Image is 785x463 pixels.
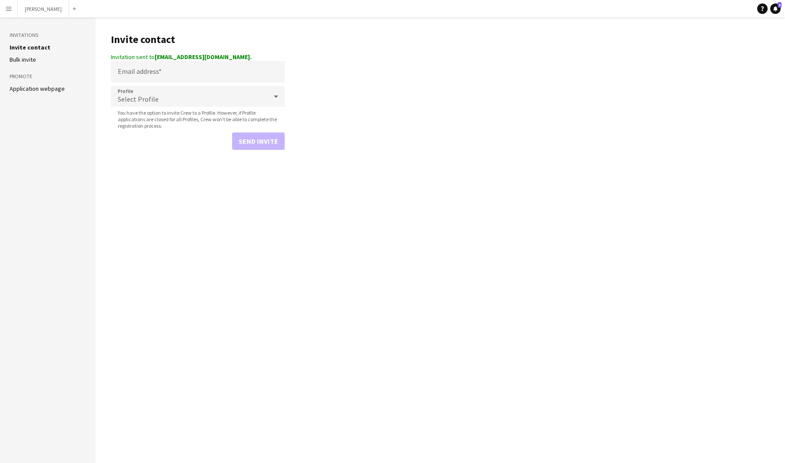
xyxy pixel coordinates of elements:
a: 5 [770,3,781,14]
h1: Invite contact [111,33,285,46]
span: You have the option to invite Crew to a Profile. However, if Profile applications are closed for ... [111,109,285,129]
strong: [EMAIL_ADDRESS][DOMAIN_NAME]. [155,53,252,61]
h3: Promote [10,73,86,80]
a: Bulk invite [10,56,36,63]
a: Application webpage [10,85,65,93]
span: 5 [778,2,782,8]
span: Select Profile [118,95,159,103]
a: Invite contact [10,43,50,51]
button: [PERSON_NAME] [18,0,69,17]
div: Invitation sent to [111,53,285,61]
h3: Invitations [10,31,86,39]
